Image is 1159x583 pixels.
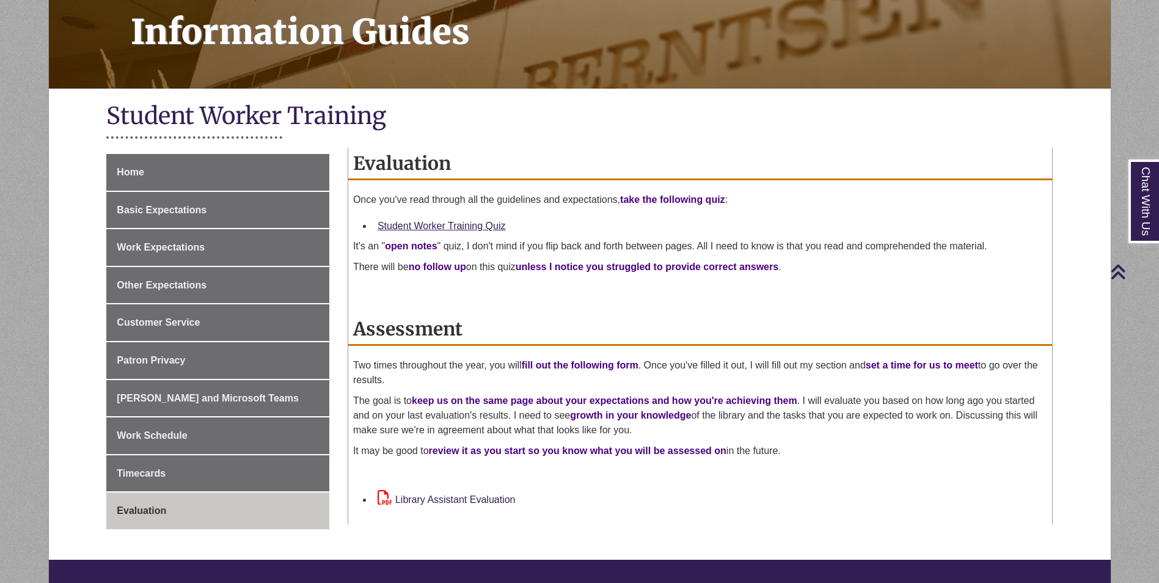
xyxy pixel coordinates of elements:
p: There will be on this quiz . [353,260,1047,274]
p: It's an " " quiz, I don't mind if you flip back and forth between pages. All I need to know is th... [353,239,1047,254]
p: Two times throughout the year, you will . Once you've filled it out, I will fill out my section a... [353,358,1047,387]
p: The goal is to . I will evaluate you based on how long ago you started and on your last evaluatio... [353,394,1047,438]
strong: take the following quiz [620,194,725,205]
span: fill out the following form [522,360,638,370]
a: Work Expectations [106,229,329,266]
span: Other Expectations [117,280,207,290]
p: It may be good to in the future. [353,444,1047,458]
h2: Evaluation [348,148,1052,180]
span: review it as you start so you know what you will be assessed on [429,446,726,456]
a: Back to Top [1110,263,1156,280]
span: Work Schedule [117,430,187,441]
strong: unless I notice you struggled to provide correct answers [516,262,778,272]
a: Library Assistant Evaluation [378,494,516,505]
span: Timecards [117,468,166,479]
div: Guide Page Menu [106,154,329,529]
a: Evaluation [106,493,329,529]
strong: open notes [385,241,437,251]
span: Customer Service [117,317,200,328]
span: set a time for us to meet [866,360,978,370]
a: [PERSON_NAME] and Microsoft Teams [106,380,329,417]
h1: Student Worker Training [106,101,1052,133]
span: Home [117,167,144,177]
span: Work Expectations [117,242,205,252]
a: Customer Service [106,304,329,341]
h2: Assessment [348,313,1052,346]
span: growth in your knowledge [570,410,691,420]
span: keep us on the same page about your expectations and how you're achieving them [412,395,797,406]
span: Evaluation [117,505,166,516]
a: Other Expectations [106,267,329,304]
span: Patron Privacy [117,355,185,365]
span: Basic Expectations [117,205,207,215]
a: Home [106,154,329,191]
a: Timecards [106,455,329,492]
a: Patron Privacy [106,342,329,379]
span: [PERSON_NAME] and Microsoft Teams [117,393,299,403]
strong: no follow up [409,262,466,272]
p: Once you've read through all the guidelines and expectations, : [353,193,1047,207]
a: Student Worker Training Quiz [378,221,506,231]
a: Work Schedule [106,417,329,454]
a: Basic Expectations [106,192,329,229]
